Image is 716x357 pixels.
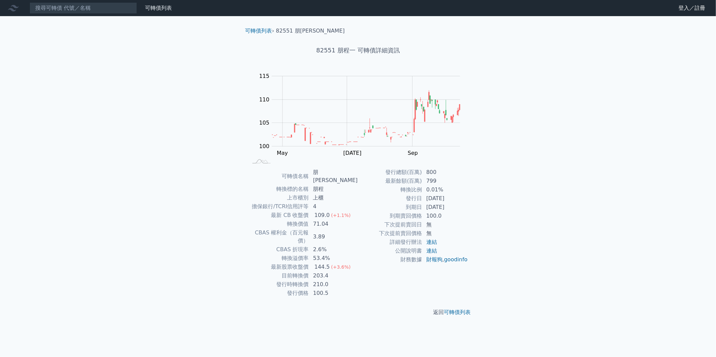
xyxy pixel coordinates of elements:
[309,168,358,185] td: 朋[PERSON_NAME]
[358,203,422,212] td: 到期日
[313,211,331,219] div: 109.0
[259,143,270,149] tspan: 100
[426,239,437,245] a: 連結
[422,220,468,229] td: 無
[248,254,309,263] td: 轉換溢價率
[248,271,309,280] td: 目前轉換價
[309,202,358,211] td: 4
[259,120,270,126] tspan: 105
[240,308,476,316] p: 返回
[673,3,711,13] a: 登入／註冊
[309,228,358,245] td: 3.89
[248,193,309,202] td: 上市櫃別
[245,27,274,35] li: ›
[422,212,468,220] td: 100.0
[343,150,362,156] tspan: [DATE]
[248,263,309,271] td: 最新股票收盤價
[248,202,309,211] td: 擔保銀行/TCRI信用評等
[248,220,309,228] td: 轉換價值
[358,247,422,255] td: 公開說明書
[358,185,422,194] td: 轉換比例
[248,211,309,220] td: 最新 CB 收盤價
[309,185,358,193] td: 朋程
[422,177,468,185] td: 799
[277,150,288,156] tspan: May
[309,193,358,202] td: 上櫃
[426,256,442,263] a: 財報狗
[245,28,272,34] a: 可轉債列表
[309,254,358,263] td: 53.4%
[358,220,422,229] td: 下次提前賣回日
[259,96,270,103] tspan: 110
[248,289,309,298] td: 發行價格
[248,168,309,185] td: 可轉債名稱
[255,73,470,157] g: Chart
[248,185,309,193] td: 轉換標的名稱
[313,263,331,271] div: 144.5
[422,194,468,203] td: [DATE]
[358,238,422,247] td: 詳細發行辦法
[259,73,270,79] tspan: 115
[331,264,350,270] span: (+3.6%)
[276,27,345,35] li: 82551 朋[PERSON_NAME]
[358,212,422,220] td: 到期賣回價格
[248,228,309,245] td: CBAS 權利金（百元報價）
[426,248,437,254] a: 連結
[358,194,422,203] td: 發行日
[248,245,309,254] td: CBAS 折現率
[30,2,137,14] input: 搜尋可轉債 代號／名稱
[444,256,468,263] a: goodinfo
[358,229,422,238] td: 下次提前賣回價格
[309,289,358,298] td: 100.5
[145,5,172,11] a: 可轉債列表
[422,168,468,177] td: 800
[408,150,418,156] tspan: Sep
[358,168,422,177] td: 發行總額(百萬)
[422,229,468,238] td: 無
[240,46,476,55] h1: 82551 朋程一 可轉債詳細資訊
[309,280,358,289] td: 210.0
[309,245,358,254] td: 2.6%
[331,213,350,218] span: (+1.1%)
[248,280,309,289] td: 發行時轉換價
[422,203,468,212] td: [DATE]
[444,309,471,315] a: 可轉債列表
[309,271,358,280] td: 203.4
[358,177,422,185] td: 最新餘額(百萬)
[422,185,468,194] td: 0.01%
[358,255,422,264] td: 財務數據
[309,220,358,228] td: 71.04
[422,255,468,264] td: ,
